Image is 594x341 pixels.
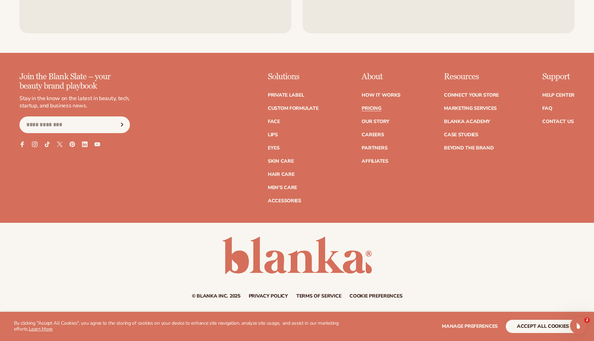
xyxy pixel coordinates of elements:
a: Pricing [362,106,381,111]
span: 2 [584,317,590,323]
small: © Blanka Inc. 2025 [192,293,240,299]
a: Beyond the brand [444,146,494,151]
p: About [362,72,401,81]
span: Manage preferences [442,323,498,330]
button: accept all cookies [506,320,580,333]
a: Hair Care [268,172,294,177]
a: Case Studies [444,132,478,137]
a: Affiliates [362,159,388,164]
a: Private label [268,93,304,98]
a: Cookie preferences [349,294,402,299]
a: Careers [362,132,384,137]
a: Connect your store [444,93,499,98]
a: FAQ [542,106,552,111]
a: Custom formulate [268,106,319,111]
a: Face [268,119,280,124]
a: Privacy policy [249,294,288,299]
a: Accessories [268,198,301,203]
a: How It Works [362,93,401,98]
a: Terms of service [296,294,341,299]
button: Subscribe [114,116,130,133]
p: Support [542,72,575,81]
a: Help Center [542,93,575,98]
p: Join the Blank Slate – your beauty brand playbook [19,72,130,91]
a: Lips [268,132,278,137]
a: Our Story [362,119,389,124]
p: Solutions [268,72,319,81]
a: Eyes [268,146,280,151]
p: Stay in the know on the latest in beauty, tech, startup, and business news. [19,95,130,109]
iframe: Intercom live chat [570,317,587,334]
p: By clicking "Accept All Cookies", you agree to the storing of cookies on your device to enhance s... [14,320,350,332]
p: Resources [444,72,499,81]
button: Manage preferences [442,320,498,333]
a: Blanka Academy [444,119,490,124]
a: Marketing services [444,106,497,111]
a: Men's Care [268,185,297,190]
a: Contact Us [542,119,574,124]
a: Skin Care [268,159,294,164]
a: Partners [362,146,387,151]
a: Learn More [29,326,52,332]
